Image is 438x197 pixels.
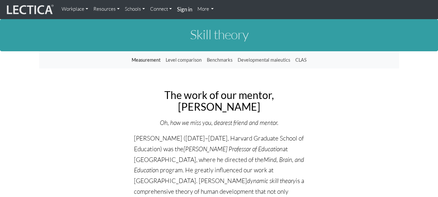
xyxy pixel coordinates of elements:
a: Connect [148,3,174,16]
a: Schools [122,3,148,16]
i: [PERSON_NAME] Professor of Education [183,145,283,153]
a: Level comparison [163,54,204,66]
a: More [195,3,217,16]
a: CLAS [293,54,309,66]
a: Measurement [129,54,163,66]
h1: Skill theory [39,27,399,42]
a: Sign in [174,3,195,17]
i: dynamic skill theory [247,177,296,185]
a: Resources [91,3,122,16]
i: Oh, how we miss you, dearest friend and mentor. [160,119,278,127]
a: Workplace [59,3,91,16]
strong: Sign in [177,6,192,13]
img: lecticalive [5,4,54,16]
h2: The work of our mentor, [PERSON_NAME] [134,89,304,112]
a: Developmental maieutics [235,54,293,66]
a: Benchmarks [204,54,235,66]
